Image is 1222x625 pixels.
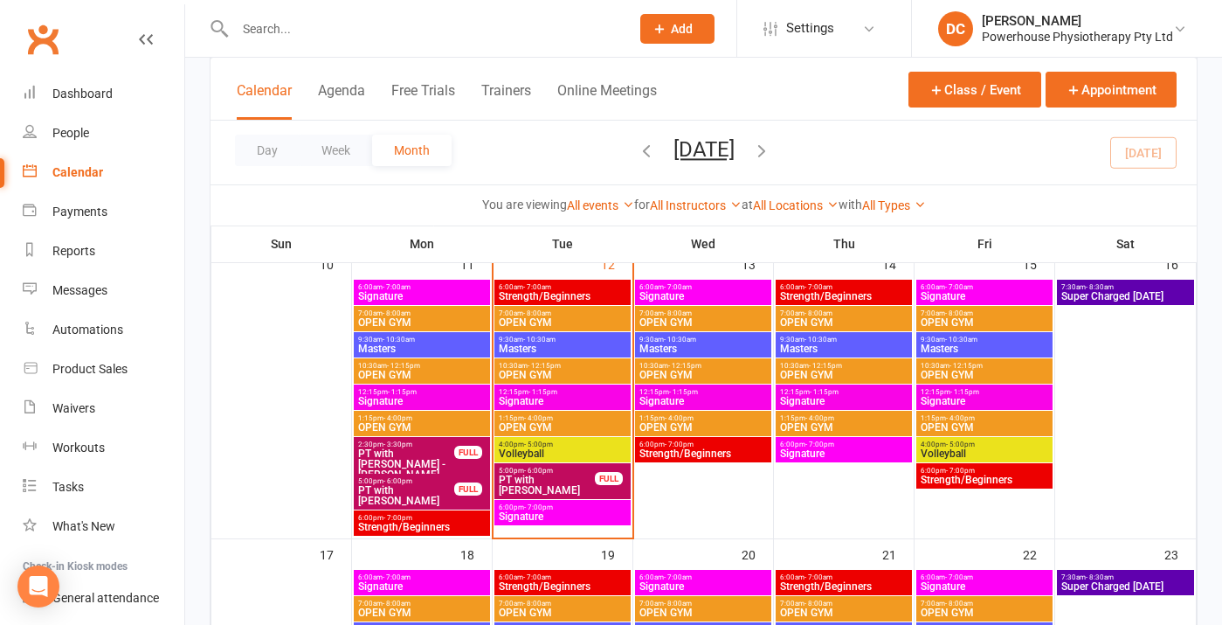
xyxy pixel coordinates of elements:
[639,283,768,291] span: 6:00am
[949,362,983,370] span: - 12:15pm
[915,226,1055,262] th: Fri
[357,477,455,485] span: 5:00pm
[639,291,768,302] span: Signature
[52,362,128,376] div: Product Sales
[498,511,627,522] span: Signature
[357,608,487,618] span: OPEN GYM
[357,448,455,480] span: PT with [PERSON_NAME] - [PERSON_NAME]
[357,422,487,433] span: OPEN GYM
[357,291,487,302] span: Signature
[52,126,89,140] div: People
[805,441,834,448] span: - 7:00pm
[920,291,1049,302] span: Signature
[742,198,753,212] strong: at
[804,573,832,581] span: - 7:00am
[779,309,908,317] span: 7:00am
[383,414,412,422] span: - 4:00pm
[946,467,975,475] span: - 7:00pm
[639,573,768,581] span: 6:00am
[945,336,977,344] span: - 10:30am
[920,573,1049,581] span: 6:00am
[528,362,561,370] span: - 12:15pm
[388,388,417,396] span: - 1:15pm
[920,362,1049,370] span: 10:30am
[52,401,95,415] div: Waivers
[498,344,627,354] span: Masters
[639,388,768,396] span: 12:15pm
[357,600,487,608] span: 7:00am
[23,232,184,271] a: Reports
[779,581,908,592] span: Strength/Beginners
[804,336,837,344] span: - 10:30am
[498,573,627,581] span: 6:00am
[357,283,487,291] span: 6:00am
[454,446,482,459] div: FULL
[920,467,1049,475] span: 6:00pm
[920,600,1049,608] span: 7:00am
[498,503,627,511] span: 6:00pm
[1164,249,1196,278] div: 16
[982,13,1173,29] div: [PERSON_NAME]
[357,309,487,317] span: 7:00am
[524,414,553,422] span: - 4:00pm
[237,82,292,120] button: Calendar
[1023,539,1054,568] div: 22
[982,29,1173,45] div: Powerhouse Physiotherapy Pty Ltd
[920,414,1049,422] span: 1:15pm
[498,317,627,328] span: OPEN GYM
[357,362,487,370] span: 10:30am
[523,283,551,291] span: - 7:00am
[779,388,908,396] span: 12:15pm
[498,362,627,370] span: 10:30am
[639,336,768,344] span: 9:30am
[945,309,973,317] span: - 8:00am
[920,388,1049,396] span: 12:15pm
[774,226,915,262] th: Thu
[633,226,774,262] th: Wed
[779,291,908,302] span: Strength/Beginners
[357,344,487,354] span: Masters
[805,414,834,422] span: - 4:00pm
[804,283,832,291] span: - 7:00am
[779,573,908,581] span: 6:00am
[779,317,908,328] span: OPEN GYM
[882,539,914,568] div: 21
[882,249,914,278] div: 14
[946,441,975,448] span: - 5:00pm
[23,74,184,114] a: Dashboard
[23,114,184,153] a: People
[523,600,551,608] span: - 8:00am
[357,388,487,396] span: 12:15pm
[52,323,123,337] div: Automations
[524,441,553,448] span: - 5:00pm
[639,396,768,406] span: Signature
[862,198,926,212] a: All Types
[639,362,768,370] span: 10:30am
[639,370,768,380] span: OPEN GYM
[52,591,159,605] div: General attendance
[230,17,618,41] input: Search...
[779,344,908,354] span: Masters
[920,448,1049,459] span: Volleyball
[920,608,1049,618] span: OPEN GYM
[779,414,908,422] span: 1:15pm
[52,205,107,219] div: Payments
[23,579,184,618] a: General attendance kiosk mode
[664,309,692,317] span: - 8:00am
[23,153,184,192] a: Calendar
[523,573,551,581] span: - 7:00am
[908,72,1041,108] button: Class / Event
[920,344,1049,354] span: Masters
[664,336,696,344] span: - 10:30am
[639,344,768,354] span: Masters
[23,350,184,389] a: Product Sales
[523,309,551,317] span: - 8:00am
[21,17,65,61] a: Clubworx
[920,422,1049,433] span: OPEN GYM
[557,82,657,120] button: Online Meetings
[742,249,773,278] div: 13
[52,519,115,533] div: What's New
[318,82,365,120] button: Agenda
[498,396,627,406] span: Signature
[524,467,553,475] span: - 6:00pm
